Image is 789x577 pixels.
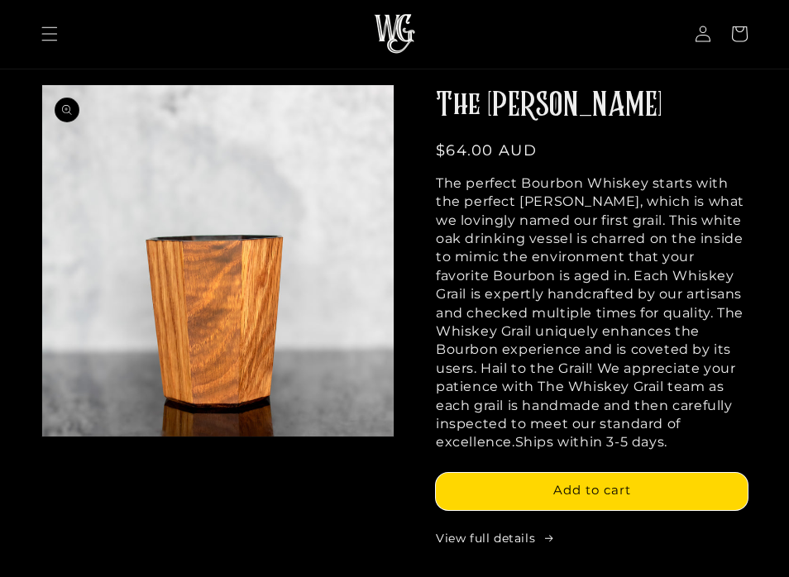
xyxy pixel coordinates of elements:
p: The perfect Bourbon Whiskey starts with the perfect [PERSON_NAME], which is what we lovingly name... [436,174,748,452]
button: Add to cart [436,473,748,510]
h2: The [PERSON_NAME] [436,84,748,127]
summary: Menu [31,17,68,53]
span: $64.00 AUD [436,141,537,160]
span: Add to cart [553,482,631,498]
a: View full details [436,531,748,547]
img: The Whiskey Grail [374,15,415,55]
